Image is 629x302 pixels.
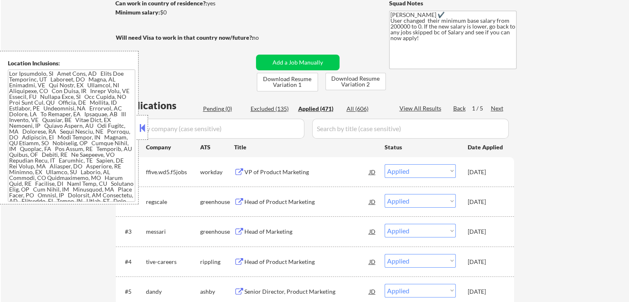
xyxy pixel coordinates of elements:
[368,224,377,239] div: JD
[312,119,509,139] input: Search by title (case sensitive)
[453,104,466,113] div: Back
[8,59,135,67] div: Location Inclusions:
[298,105,340,113] div: Applied (471)
[325,73,386,90] button: Download Resume Variation 2
[468,168,504,176] div: [DATE]
[125,288,139,296] div: #5
[146,228,200,236] div: messari
[116,34,254,41] strong: Will need Visa to work in that country now/future?:
[146,288,200,296] div: dandy
[368,194,377,209] div: JD
[468,228,504,236] div: [DATE]
[491,104,504,113] div: Next
[200,228,234,236] div: greenhouse
[244,288,369,296] div: Senior Director, Product Marketing
[251,105,292,113] div: Excluded (135)
[468,143,504,151] div: Date Applied
[200,258,234,266] div: rippling
[125,258,139,266] div: #4
[244,168,369,176] div: VP of Product Marketing
[125,228,139,236] div: #3
[468,198,504,206] div: [DATE]
[385,139,456,154] div: Status
[468,288,504,296] div: [DATE]
[244,258,369,266] div: Head of Product Marketing
[347,105,388,113] div: All (606)
[115,9,160,16] strong: Minimum salary:
[146,143,200,151] div: Company
[200,198,234,206] div: greenhouse
[203,105,244,113] div: Pending (0)
[244,198,369,206] div: Head of Product Marketing
[200,168,234,176] div: workday
[368,164,377,179] div: JD
[200,143,234,151] div: ATS
[399,104,444,113] div: View All Results
[257,73,318,91] button: Download Resume Variation 1
[118,101,200,110] div: Applications
[368,284,377,299] div: JD
[244,228,369,236] div: Head of Marketing
[146,168,200,176] div: ffive.wd5.f5jobs
[200,288,234,296] div: ashby
[234,143,377,151] div: Title
[146,198,200,206] div: regscale
[118,119,304,139] input: Search by company (case sensitive)
[472,104,491,113] div: 1 / 5
[368,254,377,269] div: JD
[115,8,253,17] div: $0
[468,258,504,266] div: [DATE]
[252,34,276,42] div: no
[146,258,200,266] div: tive-careers
[256,55,340,70] button: Add a Job Manually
